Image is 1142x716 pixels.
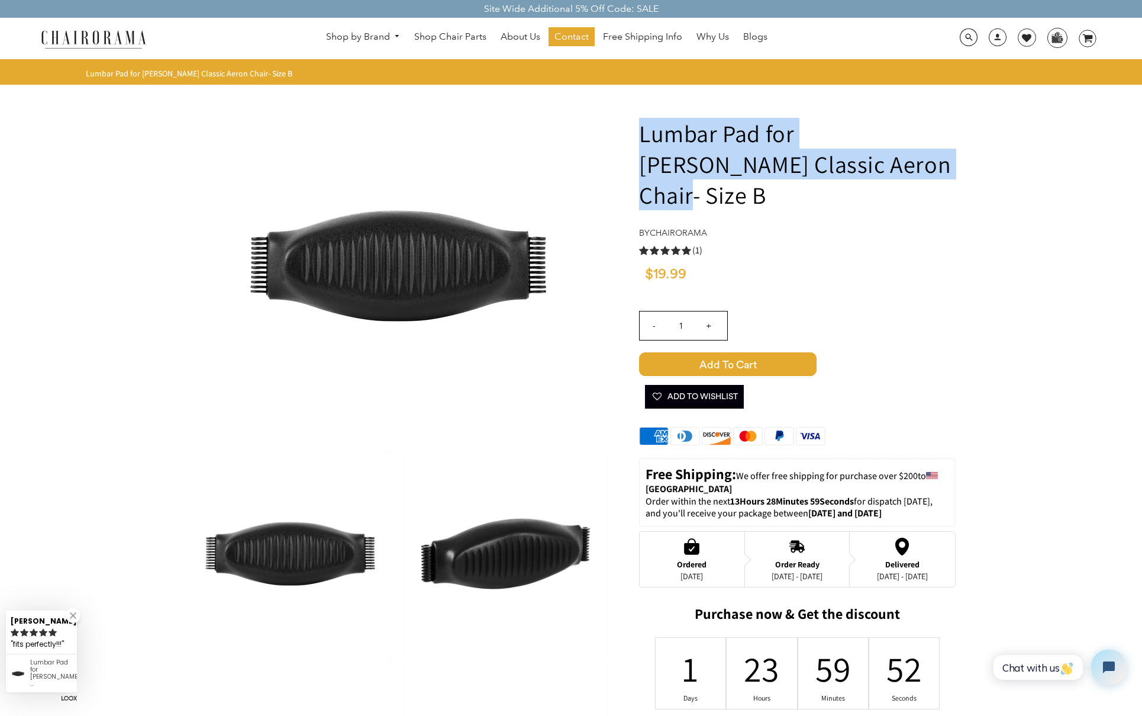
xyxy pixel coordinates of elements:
div: Minutes [825,693,841,703]
a: chairorama [650,227,707,238]
div: 23 [754,646,770,692]
div: Days [683,693,698,703]
div: [DATE] [677,571,707,581]
div: Ordered [677,560,707,569]
span: Contact [554,31,589,43]
div: Hours [754,693,770,703]
nav: breadcrumbs [86,68,296,79]
a: Contact [549,27,595,46]
h2: Purchase now & Get the discount [639,605,956,628]
svg: rating icon full [39,628,47,637]
img: WhatsApp_Image_2024-07-12_at_16.23.01.webp [1048,28,1066,46]
a: 5.0 rating (1 votes) [639,244,956,256]
img: Lumbar Pad for Herman Miller Classic Aeron Chair- Size B - chairorama [404,452,607,656]
a: Lumbar Pad for Herman Miller Classic Aeron Chair- Size B - chairorama [221,259,576,271]
div: Lumbar Pad for Herman Miller Classic Aeron Chair- Size B [30,659,72,688]
span: About Us [501,31,540,43]
h1: Lumbar Pad for [PERSON_NAME] Classic Aeron Chair- Size B [639,118,956,210]
img: Lumbar Pad for Herman Miller Classic Aeron Chair- Size B - chairorama [189,452,392,656]
div: 52 [896,646,912,692]
span: Shop Chair Parts [414,31,486,43]
span: We offer free shipping for purchase over $200 [736,470,918,482]
span: Free Shipping Info [603,31,682,43]
span: Blogs [743,31,767,43]
div: fits perfectly!!! [11,638,72,651]
img: Lumbar Pad for Herman Miller Classic Aeron Chair- Size B - chairorama [221,88,576,444]
div: [PERSON_NAME] [11,612,72,627]
div: Delivered [877,560,928,569]
a: Free Shipping Info [597,27,688,46]
span: (1) [692,245,702,257]
div: [DATE] - [DATE] [877,571,928,581]
div: 1 [683,646,698,692]
a: Why Us [691,27,735,46]
div: Order Ready [772,560,822,569]
button: Add to Cart [639,352,956,376]
svg: rating icon full [30,628,38,637]
p: to [646,465,949,496]
span: Why Us [696,31,729,43]
div: Seconds [896,693,912,703]
span: Lumbar Pad for [PERSON_NAME] Classic Aeron Chair- Size B [86,68,292,79]
a: Blogs [737,27,773,46]
button: Add To Wishlist [645,385,744,409]
a: Shop by Brand [320,28,407,46]
svg: rating icon full [49,628,57,637]
span: Add to Cart [639,352,817,376]
a: About Us [495,27,546,46]
strong: [GEOGRAPHIC_DATA] [646,483,732,495]
nav: DesktopNavigation [203,27,891,49]
span: $19.99 [645,267,686,281]
svg: rating icon full [11,628,19,637]
h4: by [639,228,956,238]
span: Add To Wishlist [651,385,738,409]
strong: [DATE] and [DATE] [808,507,882,519]
svg: rating icon full [20,628,28,637]
strong: Free Shipping: [646,464,736,483]
p: Order within the next for dispatch [DATE], and you'll receive your package between [646,496,949,521]
img: chairorama [34,28,153,49]
span: 13Hours 28Minutes 59Seconds [730,495,854,508]
iframe: Tidio Chat [980,640,1137,695]
div: [DATE] - [DATE] [772,571,822,581]
div: 59 [825,646,841,692]
input: - [640,312,668,340]
a: Shop Chair Parts [408,27,492,46]
input: + [694,312,722,340]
